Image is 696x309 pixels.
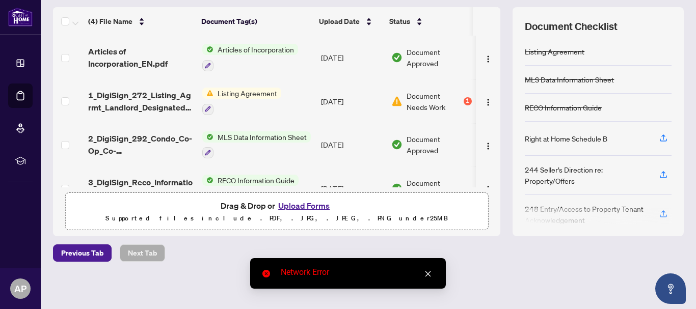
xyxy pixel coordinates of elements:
img: logo [8,8,33,26]
span: close-circle [262,270,270,277]
div: Network Error [281,266,434,278]
img: Status Icon [202,175,213,186]
p: Supported files include .PDF, .JPG, .JPEG, .PNG under 25 MB [72,212,481,224]
div: 1 [464,97,472,105]
span: RECO Information Guide [213,175,299,186]
th: (4) File Name [84,7,198,36]
img: Status Icon [202,88,213,99]
span: (4) File Name [88,16,132,27]
button: Logo [480,93,496,109]
button: Previous Tab [53,244,112,262]
th: Document Tag(s) [197,7,315,36]
span: AP [14,282,26,296]
div: 248 Entry/Access to Property Tenant Acknowledgement [525,203,647,226]
span: Document Checklist [525,19,618,34]
button: Next Tab [120,244,165,262]
div: Listing Agreement [525,46,584,57]
button: Status IconRECO Information Guide [202,175,299,202]
a: Close [422,268,434,279]
img: Document Status [391,96,403,107]
button: Logo [480,49,496,66]
th: Upload Date [315,7,385,36]
img: Logo [484,185,492,193]
button: Open asap [655,273,686,304]
span: Drag & Drop orUpload FormsSupported files include .PDF, .JPG, .JPEG, .PNG under25MB [66,193,488,231]
td: [DATE] [317,123,387,167]
div: Right at Home Schedule B [525,133,607,144]
span: 3_DigiSign_Reco_Information_Guide_-_RECO_Forms.pdf [88,176,194,201]
span: Drag & Drop or [221,199,333,212]
img: Document Status [391,139,403,150]
span: Status [389,16,410,27]
span: Document Approved [407,133,471,156]
span: 1_DigiSign_272_Listing_Agrmt_Landlord_Designated_Rep_Agrmt_Auth_to_Offer_for_Lease_-_PropTx-[PERS... [88,89,194,114]
img: Status Icon [202,44,213,55]
span: Previous Tab [61,245,103,261]
div: 244 Seller’s Direction re: Property/Offers [525,164,647,186]
span: Document Approved [407,46,471,69]
img: Logo [484,142,492,150]
td: [DATE] [317,79,387,123]
div: RECO Information Guide [525,102,602,113]
button: Status IconMLS Data Information Sheet [202,131,311,159]
button: Upload Forms [275,199,333,212]
button: Status IconListing Agreement [202,88,281,115]
span: Articles of Incorporation_EN.pdf [88,45,194,70]
img: Logo [484,55,492,63]
span: Upload Date [319,16,360,27]
td: [DATE] [317,36,387,79]
div: MLS Data Information Sheet [525,74,614,85]
img: Logo [484,98,492,106]
span: Listing Agreement [213,88,281,99]
span: Document Needs Work [407,90,461,113]
td: [DATE] [317,166,387,210]
span: MLS Data Information Sheet [213,131,311,143]
span: Document Approved [407,177,471,200]
img: Document Status [391,52,403,63]
img: Status Icon [202,131,213,143]
button: Logo [480,136,496,153]
button: Logo [480,180,496,196]
th: Status [385,7,473,36]
img: Document Status [391,183,403,194]
span: close [424,270,432,277]
span: 2_DigiSign_292_Condo_Co-Op_Co-Ownership_Time_Share_-_Lease_Sub-Lease_MLS_Data_Information_Form_-_... [88,132,194,157]
button: Status IconArticles of Incorporation [202,44,298,71]
span: Articles of Incorporation [213,44,298,55]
